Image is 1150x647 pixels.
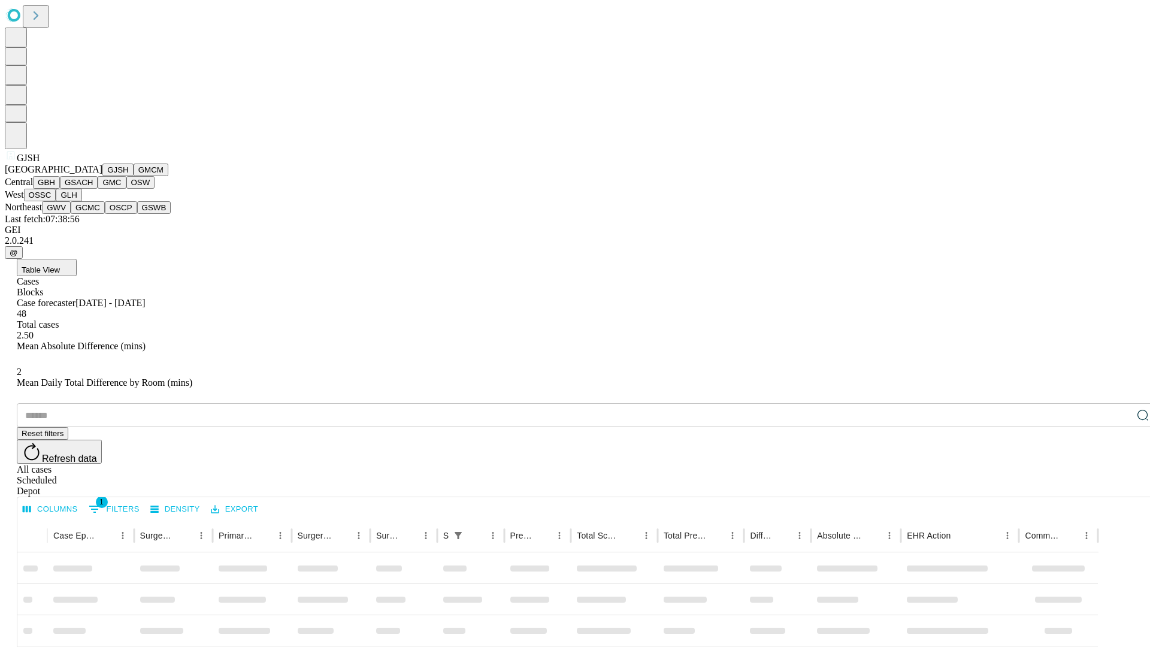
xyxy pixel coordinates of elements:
div: Surgeon Name [140,531,175,540]
div: Predicted In Room Duration [510,531,534,540]
button: GCMC [71,201,105,214]
span: Last fetch: 07:38:56 [5,214,80,224]
span: Mean Absolute Difference (mins) [17,341,146,351]
button: Refresh data [17,440,102,464]
button: GBH [33,176,60,189]
button: Menu [350,527,367,544]
button: Sort [1061,527,1078,544]
div: Scheduled In Room Duration [443,531,449,540]
span: @ [10,248,18,257]
button: Menu [1078,527,1095,544]
div: Total Predicted Duration [664,531,707,540]
button: Sort [864,527,881,544]
button: Menu [724,527,741,544]
button: Sort [98,527,114,544]
button: Sort [621,527,638,544]
button: Sort [334,527,350,544]
button: GSACH [60,176,98,189]
button: Select columns [20,500,81,519]
span: Table View [22,265,60,274]
button: Sort [176,527,193,544]
div: Difference [750,531,773,540]
div: 2.0.241 [5,235,1145,246]
button: GSWB [137,201,171,214]
div: Surgery Date [376,531,400,540]
span: [GEOGRAPHIC_DATA] [5,164,102,174]
button: Sort [707,527,724,544]
div: Case Epic Id [53,531,96,540]
button: Sort [534,527,551,544]
button: Sort [774,527,791,544]
button: OSW [126,176,155,189]
button: GLH [56,189,81,201]
button: GWV [42,201,71,214]
span: West [5,189,24,199]
div: 1 active filter [450,527,467,544]
button: Menu [417,527,434,544]
span: GJSH [17,153,40,163]
span: Refresh data [42,453,97,464]
button: Menu [791,527,808,544]
button: GJSH [102,164,134,176]
span: Reset filters [22,429,63,438]
div: Surgery Name [298,531,332,540]
button: Menu [551,527,568,544]
span: 48 [17,309,26,319]
span: 1 [96,496,108,508]
span: Northeast [5,202,42,212]
button: Sort [952,527,969,544]
button: OSSC [24,189,56,201]
button: @ [5,246,23,259]
span: [DATE] - [DATE] [75,298,145,308]
button: Sort [255,527,272,544]
button: GMC [98,176,126,189]
span: Mean Daily Total Difference by Room (mins) [17,377,192,388]
button: Table View [17,259,77,276]
span: 2.50 [17,330,34,340]
button: Reset filters [17,427,68,440]
button: Sort [468,527,485,544]
button: OSCP [105,201,137,214]
span: Case forecaster [17,298,75,308]
div: Total Scheduled Duration [577,531,620,540]
button: Show filters [86,500,143,519]
div: Absolute Difference [817,531,863,540]
button: GMCM [134,164,168,176]
div: EHR Action [907,531,951,540]
button: Menu [272,527,289,544]
button: Density [147,500,203,519]
div: Primary Service [219,531,253,540]
button: Menu [193,527,210,544]
button: Export [208,500,261,519]
span: Total cases [17,319,59,329]
button: Show filters [450,527,467,544]
div: GEI [5,225,1145,235]
button: Menu [485,527,501,544]
button: Menu [114,527,131,544]
span: Central [5,177,33,187]
span: 2 [17,367,22,377]
button: Menu [999,527,1016,544]
button: Menu [638,527,655,544]
button: Sort [401,527,417,544]
div: Comments [1025,531,1060,540]
button: Menu [881,527,898,544]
